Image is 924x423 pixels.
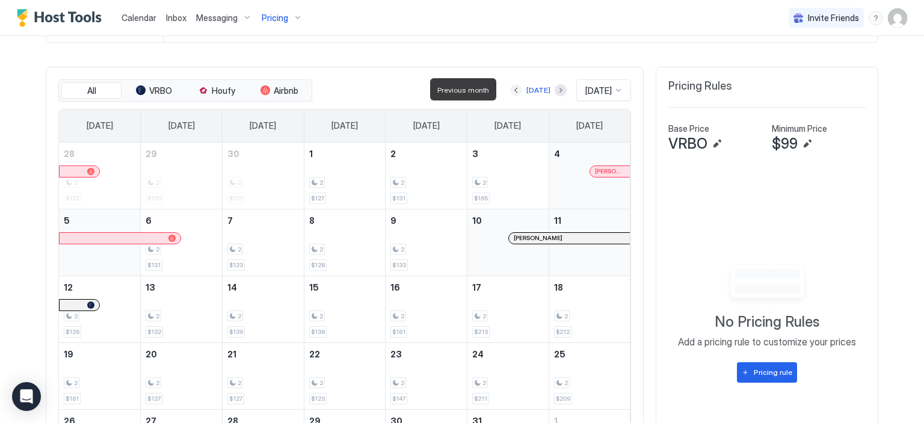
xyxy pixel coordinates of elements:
a: Calendar [122,11,156,24]
td: October 20, 2025 [141,342,223,409]
span: $138 [311,328,325,336]
span: 2 [319,245,323,253]
span: Pricing Rules [668,79,732,93]
span: 5 [64,215,70,226]
span: 1 [309,149,313,159]
span: 2 [564,379,568,387]
div: menu [869,11,883,25]
span: $211 [474,395,487,403]
a: October 4, 2025 [549,143,630,165]
td: October 23, 2025 [386,342,467,409]
span: 4 [554,149,560,159]
button: Edit [710,137,724,151]
td: October 24, 2025 [467,342,549,409]
span: 2 [401,379,404,387]
span: $213 [474,328,488,336]
span: 16 [390,282,400,292]
td: October 10, 2025 [467,209,549,276]
a: October 10, 2025 [467,209,549,232]
span: 29 [146,149,157,159]
span: 2 [401,245,404,253]
a: October 23, 2025 [386,343,467,365]
td: October 11, 2025 [549,209,630,276]
span: VRBO [668,135,707,153]
a: October 21, 2025 [223,343,304,365]
a: October 17, 2025 [467,276,549,298]
span: 20 [146,349,157,359]
a: Sunday [75,110,125,142]
a: Tuesday [238,110,288,142]
td: October 12, 2025 [59,276,141,342]
div: User profile [888,8,907,28]
span: VRBO [149,85,172,96]
span: 28 [64,149,75,159]
span: $99 [772,135,798,153]
a: October 22, 2025 [304,343,386,365]
td: September 28, 2025 [59,143,141,209]
button: Airbnb [249,82,309,99]
a: September 29, 2025 [141,143,222,165]
a: October 13, 2025 [141,276,222,298]
div: [PERSON_NAME] [595,167,625,175]
span: 30 [227,149,239,159]
span: 11 [554,215,561,226]
span: 2 [156,379,159,387]
span: 2 [482,312,486,320]
a: October 3, 2025 [467,143,549,165]
span: 8 [309,215,315,226]
span: Inbox [166,13,186,23]
div: tab-group [58,79,312,102]
span: 3 [472,149,478,159]
span: $147 [392,395,405,403]
span: 21 [227,349,236,359]
span: Calendar [122,13,156,23]
td: October 7, 2025 [222,209,304,276]
span: [DATE] [168,120,195,131]
div: Open Intercom Messenger [12,382,41,411]
td: October 17, 2025 [467,276,549,342]
span: 2 [401,179,404,187]
a: October 20, 2025 [141,343,222,365]
a: October 11, 2025 [549,209,630,232]
a: Host Tools Logo [17,9,107,27]
span: Airbnb [274,85,298,96]
span: 19 [64,349,73,359]
span: 2 [156,245,159,253]
a: October 1, 2025 [304,143,386,165]
span: 17 [472,282,481,292]
a: October 12, 2025 [59,276,140,298]
span: 10 [472,215,482,226]
td: October 14, 2025 [222,276,304,342]
span: 2 [482,379,486,387]
div: [DATE] [526,85,550,96]
span: 2 [156,312,159,320]
a: October 8, 2025 [304,209,386,232]
span: 2 [390,149,396,159]
span: 25 [554,349,565,359]
span: 2 [238,312,241,320]
td: October 3, 2025 [467,143,549,209]
td: October 6, 2025 [141,209,223,276]
span: $139 [229,328,243,336]
span: Invite Friends [808,13,859,23]
td: October 5, 2025 [59,209,141,276]
span: $131 [147,261,161,269]
a: October 6, 2025 [141,209,222,232]
span: $165 [474,194,488,202]
span: 23 [390,349,402,359]
span: 2 [238,245,241,253]
button: Houfy [186,82,247,99]
span: 2 [319,379,323,387]
td: October 16, 2025 [386,276,467,342]
button: Edit [800,137,815,151]
a: October 5, 2025 [59,209,140,232]
span: All [87,85,96,96]
span: $126 [66,328,79,336]
span: $132 [147,328,161,336]
span: $161 [66,395,79,403]
span: Base Price [668,123,709,134]
a: Friday [482,110,533,142]
button: Previous month [510,84,522,96]
button: VRBO [124,82,184,99]
span: $212 [556,328,570,336]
